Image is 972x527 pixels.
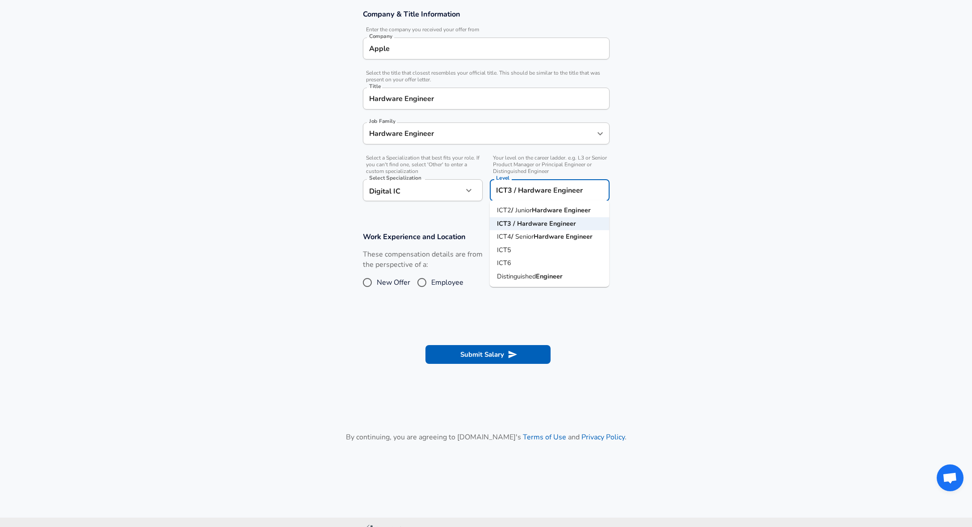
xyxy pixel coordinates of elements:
input: Google [367,42,606,55]
span: Enter the company you received your offer from [363,26,610,33]
span: Select the title that closest resembles your official title. This should be similar to the title ... [363,70,610,83]
button: Open [594,127,606,140]
div: Digital IC [363,179,463,201]
label: Level [496,175,509,181]
span: Senior [515,232,534,241]
label: Job Family [369,118,396,124]
input: Software Engineer [367,92,606,105]
span: ICT6 [497,258,511,267]
span: Employee [431,277,463,288]
label: Company [369,34,392,39]
strong: / [513,219,517,228]
strong: Engineer [549,219,576,228]
button: Submit Salary [425,345,551,364]
input: Software Engineer [367,126,592,140]
h3: Company & Title Information [363,9,610,19]
span: Your level on the career ladder. e.g. L3 or Senior Product Manager or Principal Engineer or Disti... [490,155,610,175]
h3: Work Experience and Location [363,232,610,242]
strong: Hardware [534,232,566,241]
strong: Engineer [566,232,593,241]
strong: Engineer [536,272,563,281]
span: ICT5 [497,245,511,254]
strong: / [511,232,515,241]
input: L3 [494,183,606,197]
span: Distinguished [497,272,536,281]
span: ICT4 [497,232,511,241]
strong: ICT3 [497,219,513,228]
label: Select Specialization [369,175,421,181]
span: ICT2 [497,206,511,215]
label: These compensation details are from the perspective of a: [363,249,483,270]
strong: Engineer [564,206,591,215]
div: Open chat [937,464,964,491]
strong: Hardware [517,219,549,228]
span: Select a Specialization that best fits your role. If you can't find one, select 'Other' to enter ... [363,155,483,175]
strong: / [511,206,515,215]
span: Junior [515,206,532,215]
span: New Offer [377,277,410,288]
label: Title [369,84,381,89]
a: Terms of Use [523,432,566,442]
a: Privacy Policy [581,432,625,442]
strong: Hardware [532,206,564,215]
